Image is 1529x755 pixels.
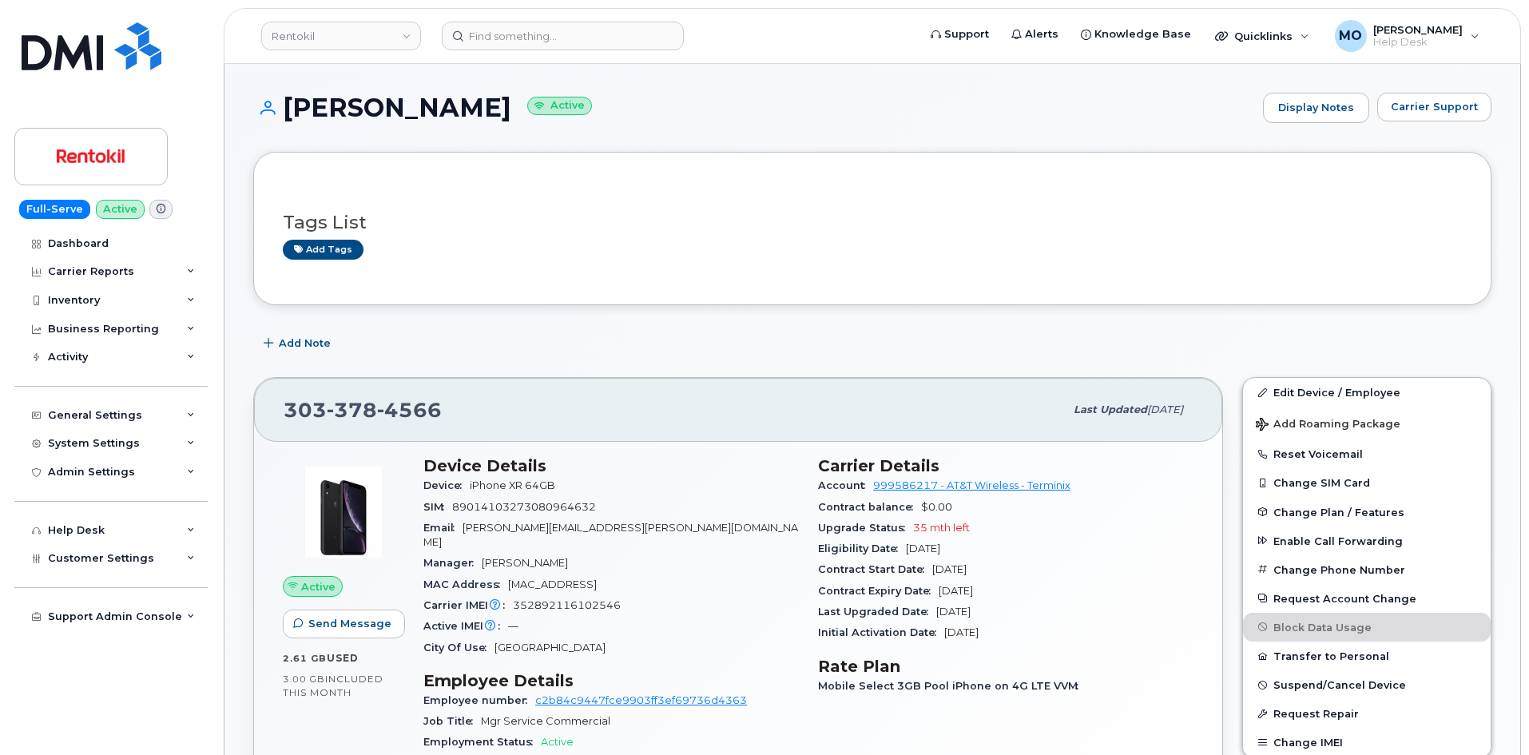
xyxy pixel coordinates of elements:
[1243,642,1491,670] button: Transfer to Personal
[1243,407,1491,439] button: Add Roaming Package
[1243,699,1491,728] button: Request Repair
[939,585,973,597] span: [DATE]
[284,398,442,422] span: 303
[1243,378,1491,407] a: Edit Device / Employee
[913,522,970,534] span: 35 mth left
[452,501,596,513] span: 89014103273080964632
[1147,403,1183,415] span: [DATE]
[1243,613,1491,642] button: Block Data Usage
[921,501,952,513] span: $0.00
[283,673,383,699] span: included this month
[327,652,359,664] span: used
[301,579,336,594] span: Active
[423,599,513,611] span: Carrier IMEI
[944,626,979,638] span: [DATE]
[1243,468,1491,497] button: Change SIM Card
[541,736,574,748] span: Active
[508,578,597,590] span: [MAC_ADDRESS]
[1263,93,1369,123] a: Display Notes
[423,642,494,654] span: City Of Use
[818,585,939,597] span: Contract Expiry Date
[423,620,508,632] span: Active IMEI
[1243,584,1491,613] button: Request Account Change
[423,694,535,706] span: Employee number
[253,329,344,358] button: Add Note
[1459,685,1517,743] iframe: Messenger Launcher
[1243,670,1491,699] button: Suspend/Cancel Device
[818,501,921,513] span: Contract balance
[283,213,1462,232] h3: Tags List
[818,542,906,554] span: Eligibility Date
[1243,527,1491,555] button: Enable Call Forwarding
[423,557,482,569] span: Manager
[494,642,606,654] span: [GEOGRAPHIC_DATA]
[423,715,481,727] span: Job Title
[470,479,555,491] span: iPhone XR 64GB
[423,501,452,513] span: SIM
[1391,99,1478,114] span: Carrier Support
[936,606,971,618] span: [DATE]
[283,240,363,260] a: Add tags
[818,522,913,534] span: Upgrade Status
[423,456,799,475] h3: Device Details
[1243,555,1491,584] button: Change Phone Number
[423,522,798,548] span: [PERSON_NAME][EMAIL_ADDRESS][PERSON_NAME][DOMAIN_NAME]
[932,563,967,575] span: [DATE]
[308,616,391,631] span: Send Message
[296,464,391,560] img: image20231002-3703462-u8y6nc.jpeg
[423,578,508,590] span: MAC Address
[283,610,405,638] button: Send Message
[873,479,1070,491] a: 999586217 - AT&T Wireless - Terminix
[818,680,1086,692] span: Mobile Select 3GB Pool iPhone on 4G LTE VVM
[508,620,518,632] span: —
[423,479,470,491] span: Device
[423,736,541,748] span: Employment Status
[1243,498,1491,527] button: Change Plan / Features
[818,606,936,618] span: Last Upgraded Date
[283,653,327,664] span: 2.61 GB
[377,398,442,422] span: 4566
[513,599,621,611] span: 352892116102546
[283,674,325,685] span: 3.00 GB
[527,97,592,115] small: Active
[482,557,568,569] span: [PERSON_NAME]
[423,671,799,690] h3: Employee Details
[818,657,1193,676] h3: Rate Plan
[1273,506,1404,518] span: Change Plan / Features
[253,93,1255,121] h1: [PERSON_NAME]
[1256,418,1400,433] span: Add Roaming Package
[1273,534,1403,546] span: Enable Call Forwarding
[818,456,1193,475] h3: Carrier Details
[818,626,944,638] span: Initial Activation Date
[327,398,377,422] span: 378
[818,563,932,575] span: Contract Start Date
[1243,439,1491,468] button: Reset Voicemail
[423,522,463,534] span: Email
[535,694,747,706] a: c2b84c9447fce9903ff3ef69736d4363
[279,336,331,351] span: Add Note
[1074,403,1147,415] span: Last updated
[906,542,940,554] span: [DATE]
[818,479,873,491] span: Account
[1377,93,1491,121] button: Carrier Support
[1273,679,1406,691] span: Suspend/Cancel Device
[481,715,610,727] span: Mgr Service Commercial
